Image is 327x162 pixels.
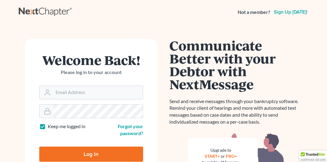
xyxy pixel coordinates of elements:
p: Send and receive messages through your bankruptcy software. Remind your client of hearings and mo... [170,98,303,125]
span: or [221,154,225,159]
label: Keep me logged in [48,123,85,130]
input: Email Address [53,86,143,99]
div: Upgrade to [202,147,240,153]
div: TrustedSite Certified [299,151,327,162]
input: Log In [39,147,143,162]
h1: Communicate Better with your Debtor with NextMessage [170,39,303,91]
strong: Not a member? [238,9,270,16]
a: Sign up [DATE]! [273,10,309,15]
a: Forgot your password? [118,123,143,136]
a: PRO+ [226,154,237,159]
a: START+ [205,154,220,159]
p: Please log in to your account [39,69,143,76]
h1: Welcome Back! [39,53,143,66]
